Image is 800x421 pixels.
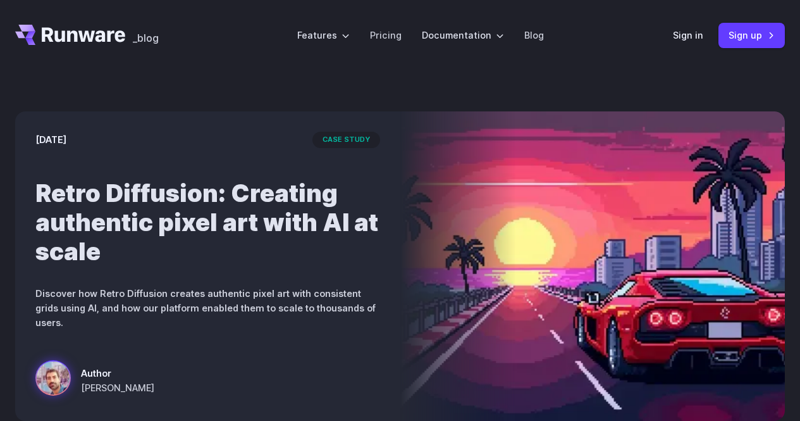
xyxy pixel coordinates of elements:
img: a red sports car on a futuristic highway with a sunset and city skyline in the background, styled... [400,111,785,421]
a: Sign in [673,28,703,42]
span: case study [312,132,380,148]
a: Pricing [370,28,402,42]
label: Features [297,28,350,42]
a: Blog [524,28,544,42]
a: a red sports car on a futuristic highway with a sunset and city skyline in the background, styled... [35,360,154,401]
span: _blog [133,33,159,43]
a: _blog [133,25,159,45]
a: Sign up [718,23,785,47]
label: Documentation [422,28,504,42]
a: Go to / [15,25,125,45]
h1: Retro Diffusion: Creating authentic pixel art with AI at scale [35,179,380,266]
p: Discover how Retro Diffusion creates authentic pixel art with consistent grids using AI, and how ... [35,286,380,330]
time: [DATE] [35,132,66,147]
span: [PERSON_NAME] [81,380,154,395]
span: Author [81,366,154,380]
